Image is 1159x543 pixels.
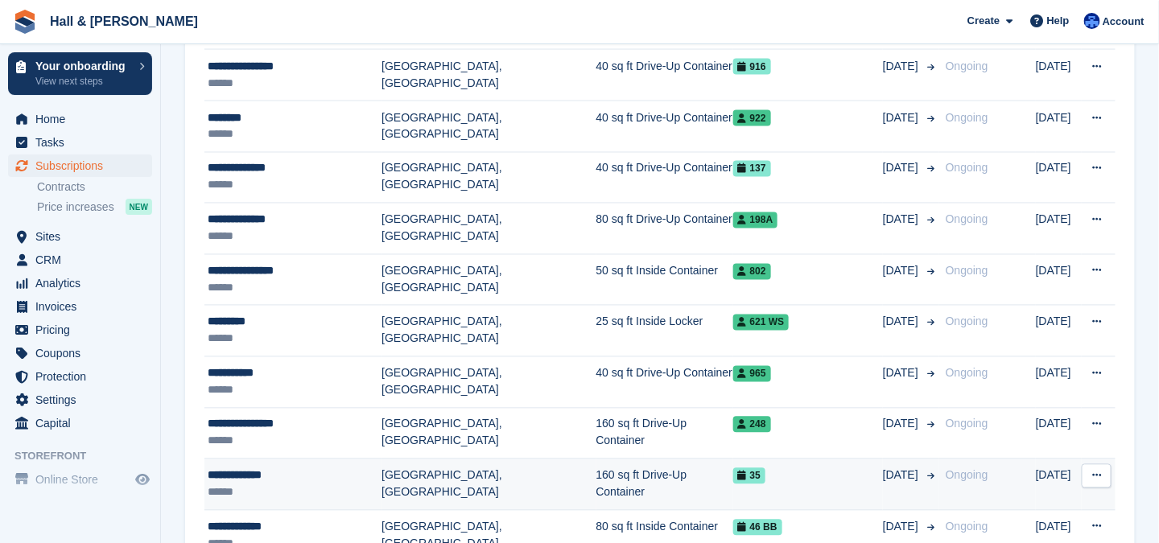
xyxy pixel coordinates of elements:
td: [GEOGRAPHIC_DATA], [GEOGRAPHIC_DATA] [382,459,596,511]
a: menu [8,131,152,154]
div: NEW [126,199,152,215]
span: Subscriptions [35,154,132,177]
a: Contracts [37,179,152,195]
span: Tasks [35,131,132,154]
span: [DATE] [883,212,922,228]
span: 916 [733,59,771,75]
span: 248 [733,417,771,433]
td: [GEOGRAPHIC_DATA], [GEOGRAPHIC_DATA] [382,50,596,101]
span: 802 [733,264,771,280]
span: Invoices [35,295,132,318]
span: 46 BB [733,520,782,536]
span: [DATE] [883,263,922,280]
span: Help [1047,13,1070,29]
span: [DATE] [883,416,922,433]
span: 922 [733,110,771,126]
a: menu [8,154,152,177]
td: [GEOGRAPHIC_DATA], [GEOGRAPHIC_DATA] [382,204,596,255]
span: Price increases [37,200,114,215]
td: [GEOGRAPHIC_DATA], [GEOGRAPHIC_DATA] [382,254,596,306]
td: 40 sq ft Drive-Up Container [596,152,733,204]
td: [DATE] [1036,306,1082,357]
td: [GEOGRAPHIC_DATA], [GEOGRAPHIC_DATA] [382,101,596,153]
span: [DATE] [883,58,922,75]
span: Ongoing [946,367,988,380]
td: 80 sq ft Drive-Up Container [596,204,733,255]
span: 621 WS [733,315,790,331]
span: Ongoing [946,162,988,175]
span: Coupons [35,342,132,364]
td: [DATE] [1036,408,1082,459]
span: Pricing [35,319,132,341]
a: menu [8,272,152,294]
span: [DATE] [883,519,922,536]
td: [DATE] [1036,356,1082,408]
a: Preview store [133,470,152,489]
span: Ongoing [946,315,988,328]
td: [DATE] [1036,459,1082,511]
span: Online Store [35,468,132,491]
a: menu [8,389,152,411]
img: stora-icon-8386f47178a22dfd0bd8f6a31ec36ba5ce8667c1dd55bd0f319d3a0aa187defe.svg [13,10,37,34]
td: [DATE] [1036,204,1082,255]
a: menu [8,319,152,341]
td: [DATE] [1036,254,1082,306]
span: 35 [733,468,765,484]
span: [DATE] [883,365,922,382]
a: Your onboarding View next steps [8,52,152,95]
span: [DATE] [883,467,922,484]
td: 40 sq ft Drive-Up Container [596,356,733,408]
span: Storefront [14,448,160,464]
td: [DATE] [1036,152,1082,204]
span: Account [1103,14,1145,30]
a: menu [8,225,152,248]
a: menu [8,295,152,318]
td: 40 sq ft Drive-Up Container [596,50,733,101]
span: 137 [733,161,771,177]
td: [GEOGRAPHIC_DATA], [GEOGRAPHIC_DATA] [382,408,596,459]
a: Price increases NEW [37,198,152,216]
span: 965 [733,366,771,382]
span: Settings [35,389,132,411]
span: Ongoing [946,418,988,430]
a: menu [8,468,152,491]
p: Your onboarding [35,60,131,72]
span: Capital [35,412,132,434]
a: menu [8,412,152,434]
a: menu [8,249,152,271]
td: [GEOGRAPHIC_DATA], [GEOGRAPHIC_DATA] [382,356,596,408]
img: Claire Banham [1084,13,1100,29]
span: CRM [35,249,132,271]
span: Ongoing [946,265,988,278]
a: Hall & [PERSON_NAME] [43,8,204,35]
span: Ongoing [946,111,988,124]
span: [DATE] [883,314,922,331]
span: Sites [35,225,132,248]
td: [GEOGRAPHIC_DATA], [GEOGRAPHIC_DATA] [382,306,596,357]
td: [DATE] [1036,50,1082,101]
span: Home [35,108,132,130]
a: menu [8,108,152,130]
td: 50 sq ft Inside Container [596,254,733,306]
td: 160 sq ft Drive-Up Container [596,408,733,459]
a: menu [8,365,152,388]
td: [DATE] [1036,101,1082,153]
span: Ongoing [946,520,988,533]
span: Ongoing [946,213,988,226]
td: 160 sq ft Drive-Up Container [596,459,733,511]
a: menu [8,342,152,364]
span: Protection [35,365,132,388]
span: Ongoing [946,60,988,72]
span: 198A [733,212,778,228]
span: [DATE] [883,160,922,177]
span: Create [967,13,1000,29]
span: Analytics [35,272,132,294]
p: View next steps [35,74,131,88]
span: Ongoing [946,469,988,482]
td: 25 sq ft Inside Locker [596,306,733,357]
td: [GEOGRAPHIC_DATA], [GEOGRAPHIC_DATA] [382,152,596,204]
span: [DATE] [883,109,922,126]
td: 40 sq ft Drive-Up Container [596,101,733,153]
